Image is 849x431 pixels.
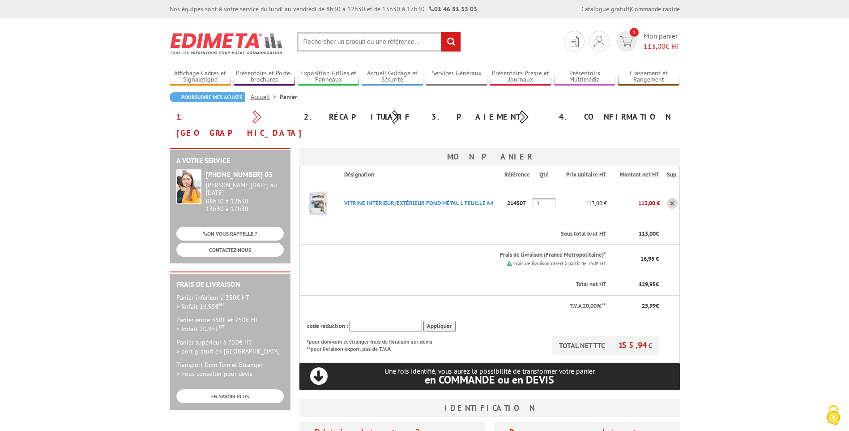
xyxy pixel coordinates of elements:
[552,109,680,125] div: 4. Confirmation
[176,227,284,241] a: ON VOUS RAPPELLE ?
[570,36,579,47] img: devis rapide
[176,315,284,333] p: Panier entre 350€ et 750€ HT
[219,301,225,307] sup: HT
[362,69,423,84] a: Accueil Guidage et Sécurité
[176,280,284,289] h2: Frais de Livraison
[614,280,659,289] p: €
[176,325,225,333] span: > forfait 20.95€
[176,157,284,165] h2: A votre service
[176,169,201,204] img: widget-service.jpg
[429,5,477,13] strong: 01 46 81 33 03
[504,171,531,179] p: Référence
[631,5,680,13] a: Commande rapide
[552,336,659,355] p: TOTAL NET TTC €
[176,360,284,378] p: Transport Dom-Tom et Etranger
[490,69,551,84] a: Présentoirs Presse et Journaux
[607,195,660,211] p: 113,00 €
[554,69,616,84] a: Présentoirs Multimédia
[234,69,295,84] a: Présentoirs et Porte-brochures
[176,293,284,311] p: Panier inférieur à 350€ HT
[426,69,487,84] a: Services Généraux
[513,260,606,267] small: Frais de livraison offert à partir de 750€ HT
[532,166,557,183] th: Qté
[176,347,280,355] span: > port gratuit en [GEOGRAPHIC_DATA]
[614,230,659,238] p: €
[344,199,493,207] a: VITRINE INTéRIEUR/EXTéRIEUR FOND MéTAL 1 FEUILLE A4
[504,195,532,211] p: 214507
[299,367,680,385] p: Une fois identifié, vous aurez la possibilité de transformer votre panier
[280,92,297,101] li: Panier
[170,92,245,102] a: Poursuivre mes achats
[644,42,666,51] span: 113,00
[639,230,656,237] span: 113,00
[176,243,284,257] a: CONTACTEZ-NOUS
[300,185,336,221] img: VITRINE INTéRIEUR/EXTéRIEUR FOND MéTAL 1 FEUILLE A4
[644,31,680,52] span: Mon panier
[299,148,680,166] h3: Mon panier
[170,27,284,60] img: Edimeta
[619,340,648,350] span: 155,94
[425,109,552,125] div: 3. Paiement
[620,36,633,47] img: devis rapide
[630,28,639,37] span: 1
[507,261,512,266] img: picto.png
[618,69,680,84] a: Classement et Rangement
[297,32,461,52] input: Rechercher un produit ou une référence...
[594,36,604,47] img: devis rapide
[299,399,680,417] h3: Identification
[614,302,659,310] p: €
[581,4,680,13] div: |
[642,302,656,310] span: 25,99
[822,404,845,427] img: Cookies (fenêtre modale)
[170,109,297,141] div: 1. [GEOGRAPHIC_DATA]
[307,302,606,310] p: T.V.A 20,00%**
[307,322,348,330] span: code réduction :
[581,5,630,13] a: Catalogue gratuit
[297,109,425,125] div: 2. Récapitulatif
[344,251,606,259] p: Frais de livraison (France Metropolitaine)*
[206,181,284,212] div: 08h30 à 12h30 13h30 à 17h30
[639,280,656,288] span: 129,95
[644,41,680,52] span: € HT
[176,370,252,378] span: > nous consulter pour devis
[176,338,284,356] p: Panier supérieur à 750€ HT
[176,302,225,310] span: > forfait 16.95€
[818,401,849,431] button: Cookies (fenêtre modale)
[614,31,680,52] a: devis rapide 1 Mon panier 113,00€ HT
[557,195,607,211] p: 113,00 €
[206,170,273,179] strong: [PHONE_NUMBER] 03
[170,69,231,84] a: Affichage Cadres et Signalétique
[441,32,461,52] input: rechercher
[307,336,441,353] p: *pour dom-tom et étranger frais de livraison sur devis **pour livraison export, pas de T.V.A
[219,323,225,330] sup: HT
[251,93,280,101] a: Accueil
[660,166,679,183] th: Sup.
[425,373,554,387] span: en COMMANDE ou en DEVIS
[640,255,659,263] span: 16,95 €
[423,321,456,332] input: Appliquer
[337,166,504,183] th: Désignation
[298,69,359,84] a: Exposition Grilles et Panneaux
[614,171,659,179] p: Montant net HT
[337,224,607,245] th: Sous total brut HT
[564,171,606,179] p: Prix unitaire HT
[170,4,477,13] div: Nos équipes sont à votre service du lundi au vendredi de 8h30 à 12h30 et de 13h30 à 17h30
[307,280,606,289] p: Total net HT
[206,181,284,197] div: [PERSON_NAME][DATE] au [DATE]
[176,389,284,403] a: EN SAVOIR PLUS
